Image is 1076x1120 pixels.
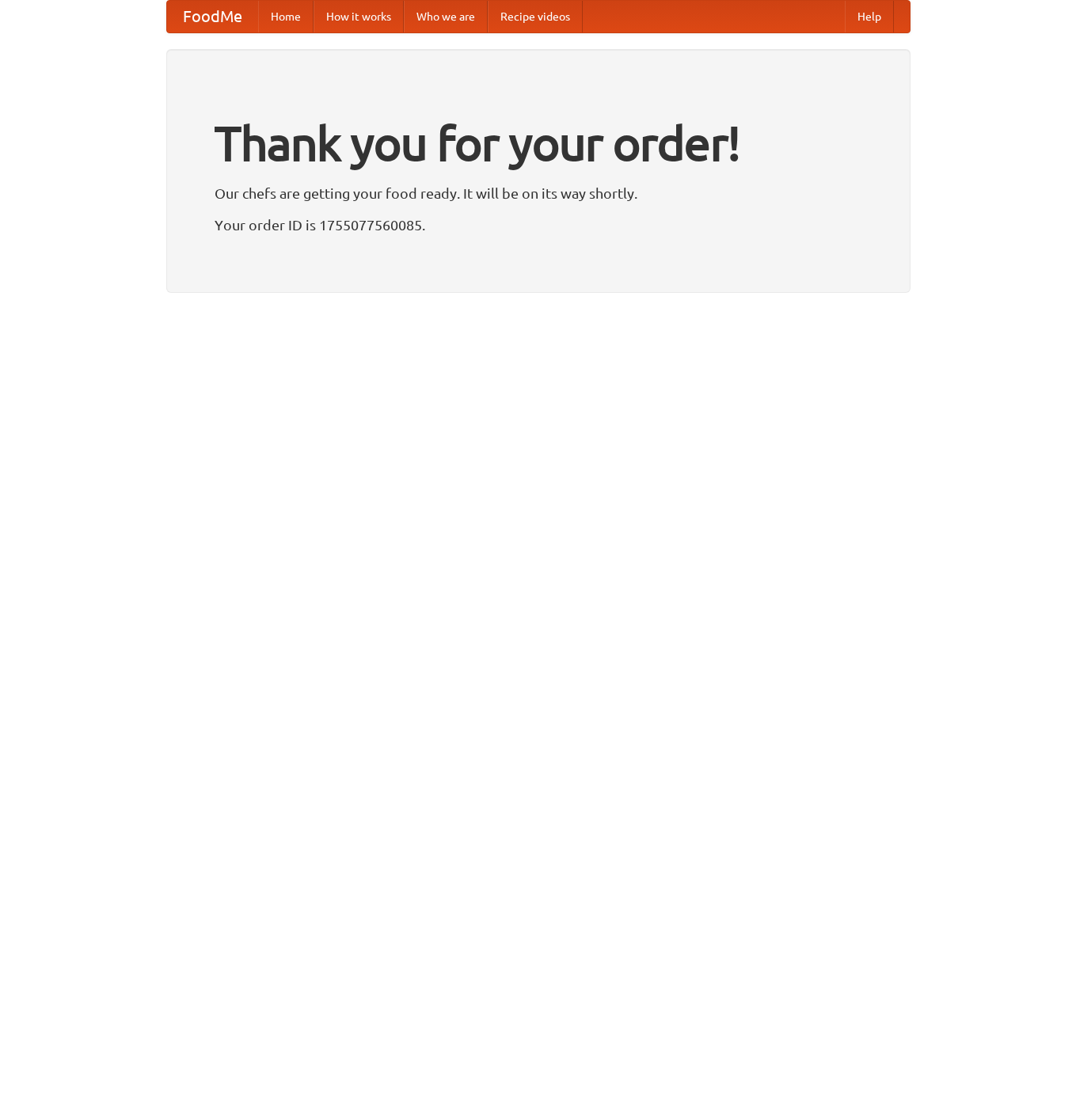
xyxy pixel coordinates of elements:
a: How it works [314,1,404,32]
a: Home [258,1,314,32]
p: Our chefs are getting your food ready. It will be on its way shortly. [215,181,862,205]
a: Who we are [404,1,488,32]
a: Recipe videos [488,1,583,32]
a: Help [845,1,894,32]
p: Your order ID is 1755077560085. [215,213,862,237]
h1: Thank you for your order! [215,105,862,181]
a: FoodMe [167,1,258,32]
